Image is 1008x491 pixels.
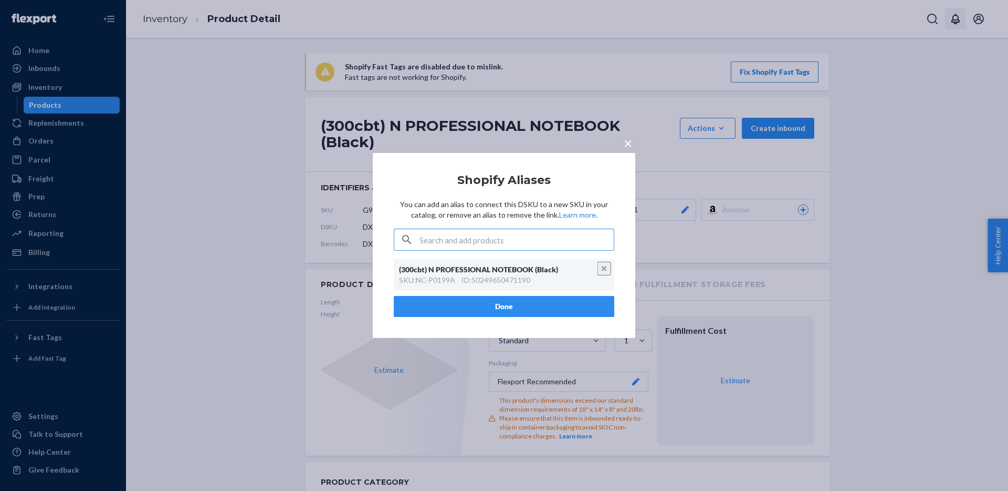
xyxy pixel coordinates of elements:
[394,174,614,187] h2: Shopify Aliases
[399,264,598,275] div: (300cbt) N PROFESSIONAL NOTEBOOK (Black)
[419,229,614,250] input: Search and add products
[624,134,632,152] span: ×
[559,210,596,219] a: Learn more
[399,275,455,285] div: SKU : NC-P0199A
[394,199,614,220] p: You can add an alias to connect this DSKU to a new SKU in your catalog, or remove an alias to rem...
[461,275,530,285] div: ID : 50249650471190
[597,262,611,275] button: Unlink
[394,296,614,317] button: Done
